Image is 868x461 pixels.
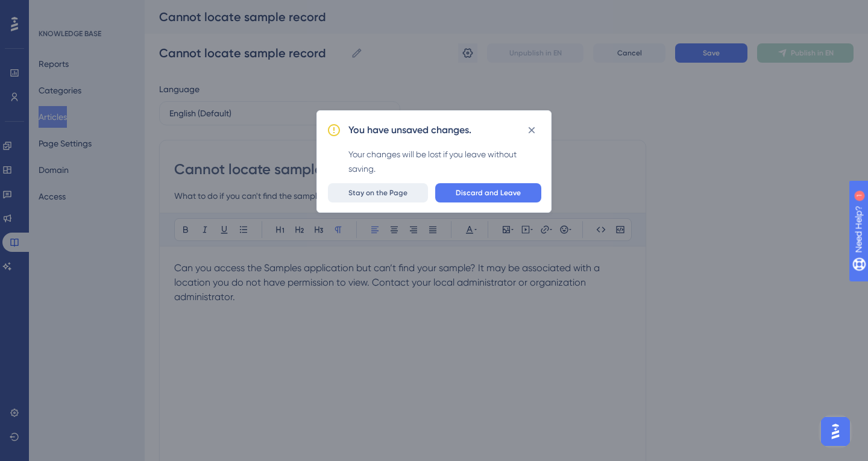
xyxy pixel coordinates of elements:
div: Your changes will be lost if you leave without saving. [348,147,541,176]
h2: You have unsaved changes. [348,123,471,137]
span: Stay on the Page [348,188,407,198]
span: Need Help? [28,3,75,17]
span: Discard and Leave [456,188,521,198]
div: 1 [84,6,87,16]
iframe: UserGuiding AI Assistant Launcher [817,413,854,450]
